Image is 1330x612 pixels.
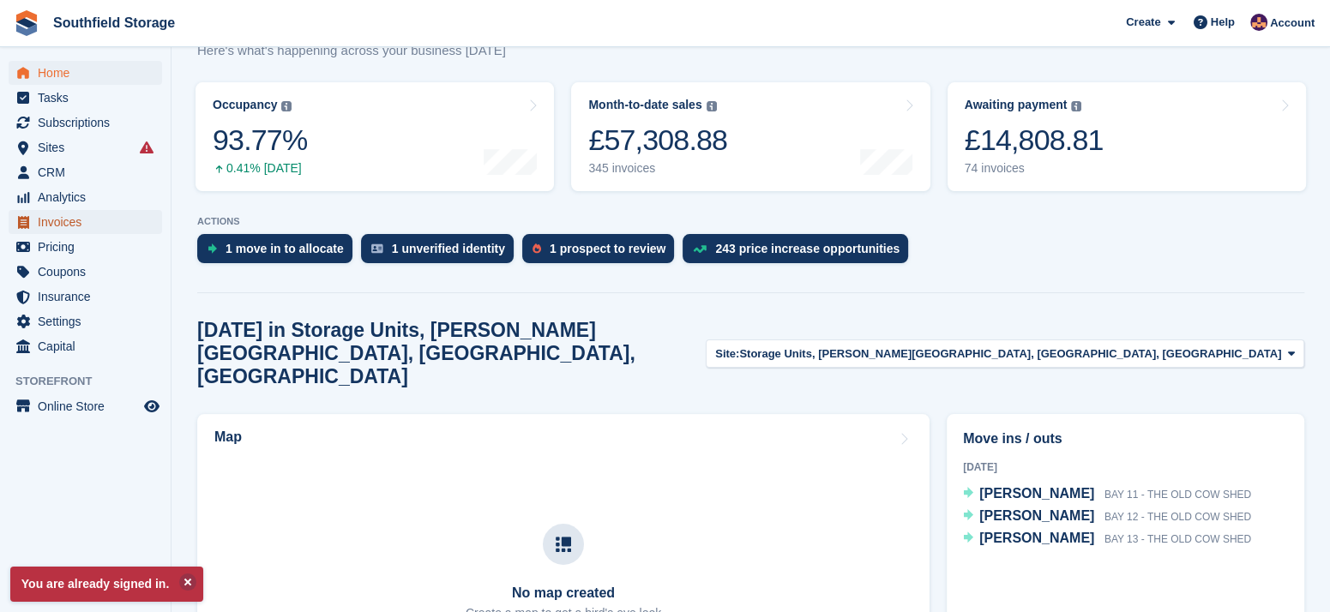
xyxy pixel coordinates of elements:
a: Southfield Storage [46,9,182,37]
p: Here's what's happening across your business [DATE] [197,41,523,61]
h3: No map created [466,585,661,601]
span: Tasks [38,86,141,110]
p: ACTIONS [197,216,1304,227]
span: Home [38,61,141,85]
img: map-icn-33ee37083ee616e46c38cad1a60f524a97daa1e2b2c8c0bc3eb3415660979fc1.svg [556,537,571,552]
a: menu [9,61,162,85]
div: 345 invoices [588,161,727,176]
div: 1 move in to allocate [226,242,344,255]
span: Sites [38,135,141,159]
span: Online Store [38,394,141,418]
div: 93.77% [213,123,307,158]
a: 1 unverified identity [361,234,522,272]
a: menu [9,235,162,259]
img: stora-icon-8386f47178a22dfd0bd8f6a31ec36ba5ce8667c1dd55bd0f319d3a0aa187defe.svg [14,10,39,36]
img: icon-info-grey-7440780725fd019a000dd9b08b2336e03edf1995a4989e88bcd33f0948082b44.svg [281,101,292,111]
img: move_ins_to_allocate_icon-fdf77a2bb77ea45bf5b3d319d69a93e2d87916cf1d5bf7949dd705db3b84f3ca.svg [208,243,217,254]
span: [PERSON_NAME] [979,486,1094,501]
i: Smart entry sync failures have occurred [140,141,153,154]
span: Invoices [38,210,141,234]
img: icon-info-grey-7440780725fd019a000dd9b08b2336e03edf1995a4989e88bcd33f0948082b44.svg [707,101,717,111]
div: 243 price increase opportunities [715,242,900,255]
button: Site: Storage Units, [PERSON_NAME][GEOGRAPHIC_DATA], [GEOGRAPHIC_DATA], [GEOGRAPHIC_DATA] [706,339,1304,368]
a: menu [9,309,162,333]
div: Occupancy [213,98,277,112]
span: Settings [38,309,141,333]
img: Sharon Law [1250,14,1267,31]
span: [PERSON_NAME] [979,508,1094,523]
span: Help [1211,14,1235,31]
a: menu [9,86,162,110]
a: [PERSON_NAME] BAY 13 - THE OLD COW SHED [963,528,1251,550]
span: CRM [38,160,141,184]
a: [PERSON_NAME] BAY 12 - THE OLD COW SHED [963,506,1251,528]
a: [PERSON_NAME] BAY 11 - THE OLD COW SHED [963,483,1251,506]
span: Insurance [38,285,141,309]
p: You are already signed in. [10,567,203,602]
div: 74 invoices [965,161,1104,176]
a: menu [9,394,162,418]
img: price_increase_opportunities-93ffe204e8149a01c8c9dc8f82e8f89637d9d84a8eef4429ea346261dce0b2c0.svg [693,245,707,253]
span: BAY 13 - THE OLD COW SHED [1104,533,1251,545]
a: menu [9,210,162,234]
span: Create [1126,14,1160,31]
a: 1 move in to allocate [197,234,361,272]
span: Subscriptions [38,111,141,135]
div: Awaiting payment [965,98,1068,112]
span: Storefront [15,373,171,390]
span: BAY 12 - THE OLD COW SHED [1104,511,1251,523]
div: 1 prospect to review [550,242,665,255]
div: Month-to-date sales [588,98,701,112]
span: Capital [38,334,141,358]
div: £14,808.81 [965,123,1104,158]
div: [DATE] [963,459,1288,475]
a: 243 price increase opportunities [683,234,917,272]
h2: Move ins / outs [963,429,1288,449]
span: [PERSON_NAME] [979,531,1094,545]
div: 1 unverified identity [392,242,505,255]
span: Coupons [38,260,141,284]
a: Occupancy 93.77% 0.41% [DATE] [196,82,554,191]
img: verify_identity-adf6edd0f0f0b5bbfe63781bf79b02c33cf7c696d77639b501bdc392416b5a36.svg [371,243,383,254]
a: 1 prospect to review [522,234,683,272]
a: menu [9,111,162,135]
a: menu [9,285,162,309]
h2: [DATE] in Storage Units, [PERSON_NAME][GEOGRAPHIC_DATA], [GEOGRAPHIC_DATA], [GEOGRAPHIC_DATA] [197,319,706,388]
div: 0.41% [DATE] [213,161,307,176]
span: Site: [715,345,739,363]
span: Account [1270,15,1315,32]
a: menu [9,185,162,209]
span: Analytics [38,185,141,209]
a: menu [9,260,162,284]
a: Month-to-date sales £57,308.88 345 invoices [571,82,930,191]
a: Preview store [141,396,162,417]
a: menu [9,160,162,184]
img: prospect-51fa495bee0391a8d652442698ab0144808aea92771e9ea1ae160a38d050c398.svg [533,243,541,254]
a: Awaiting payment £14,808.81 74 invoices [948,82,1306,191]
div: £57,308.88 [588,123,727,158]
span: Storage Units, [PERSON_NAME][GEOGRAPHIC_DATA], [GEOGRAPHIC_DATA], [GEOGRAPHIC_DATA] [739,345,1281,363]
img: icon-info-grey-7440780725fd019a000dd9b08b2336e03edf1995a4989e88bcd33f0948082b44.svg [1071,101,1081,111]
h2: Map [214,429,242,445]
span: Pricing [38,235,141,259]
a: menu [9,135,162,159]
a: menu [9,334,162,358]
span: BAY 11 - THE OLD COW SHED [1104,489,1251,501]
